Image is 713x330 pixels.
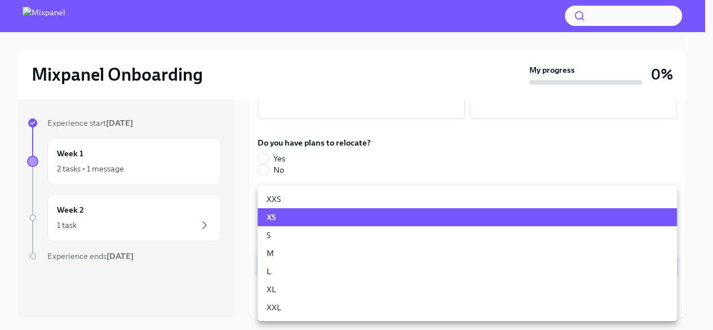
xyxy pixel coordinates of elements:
[258,298,677,316] li: XXL
[258,208,677,226] li: XS
[258,244,677,262] li: M
[258,262,677,280] li: L
[258,280,677,298] li: XL
[258,190,677,208] li: XXS
[258,226,677,244] li: S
